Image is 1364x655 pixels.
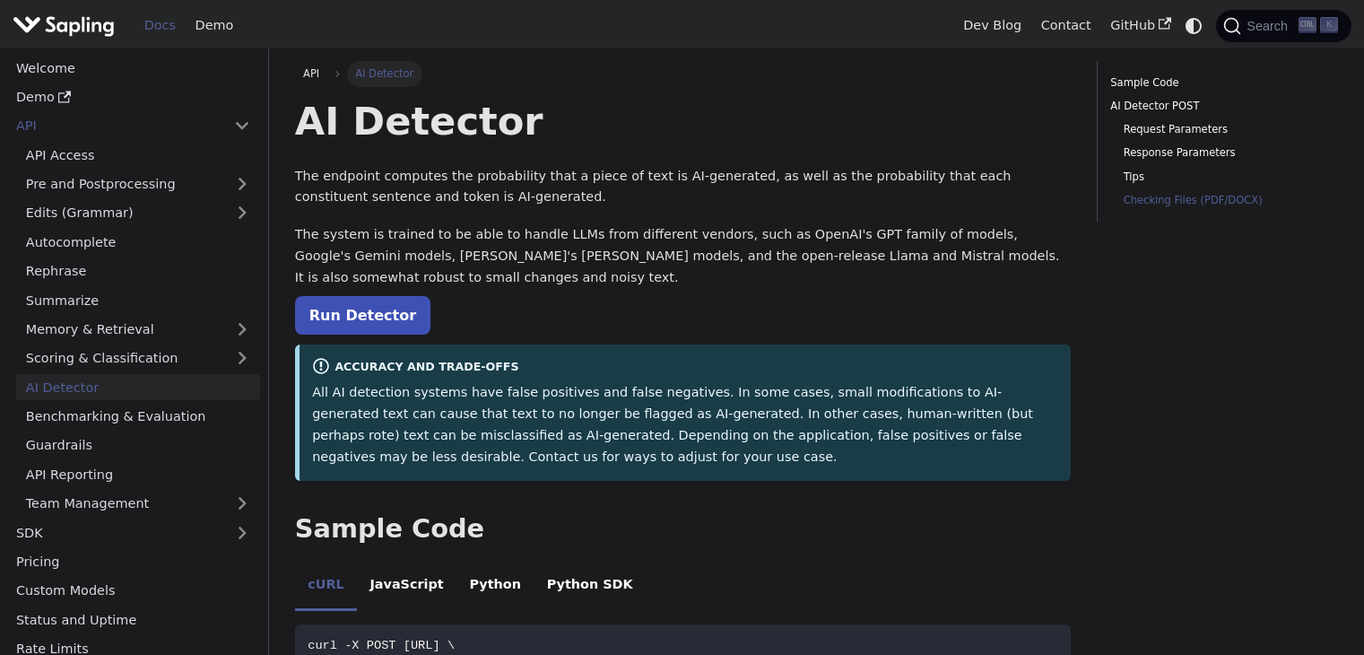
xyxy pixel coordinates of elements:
[295,61,1071,86] nav: Breadcrumbs
[1216,10,1351,42] button: Search (Ctrl+K)
[16,287,260,313] a: Summarize
[953,12,1030,39] a: Dev Blog
[16,317,260,343] a: Memory & Retrieval
[312,382,1058,467] p: All AI detection systems have false positives and false negatives. In some cases, small modificat...
[224,113,260,139] button: Collapse sidebar category 'API'
[6,607,260,633] a: Status and Uptime
[224,520,260,546] button: Expand sidebar category 'SDK'
[1124,144,1325,162] a: Response Parameters
[16,491,260,517] a: Team Management
[1110,98,1332,115] a: AI Detector POST
[1100,12,1180,39] a: GitHub
[1181,13,1207,39] button: Switch between dark and light mode (currently system mode)
[16,171,260,197] a: Pre and Postprocessing
[13,13,115,39] img: Sapling.ai
[16,258,260,284] a: Rephrase
[6,578,260,604] a: Custom Models
[13,13,121,39] a: Sapling.ai
[534,562,646,612] li: Python SDK
[6,549,260,575] a: Pricing
[1320,17,1338,33] kbd: K
[16,200,260,226] a: Edits (Grammar)
[186,12,243,39] a: Demo
[16,374,260,400] a: AI Detector
[16,142,260,168] a: API Access
[295,513,1071,546] h2: Sample Code
[295,166,1071,209] p: The endpoint computes the probability that a piece of text is AI-generated, as well as the probab...
[16,461,260,487] a: API Reporting
[308,639,455,652] span: curl -X POST [URL] \
[135,12,186,39] a: Docs
[295,562,357,612] li: cURL
[295,97,1071,145] h1: AI Detector
[16,404,260,430] a: Benchmarking & Evaluation
[456,562,534,612] li: Python
[295,61,328,86] a: API
[1031,12,1101,39] a: Contact
[303,67,319,80] span: API
[6,84,260,110] a: Demo
[312,357,1058,379] div: Accuracy and Trade-offs
[347,61,422,86] span: AI Detector
[295,224,1071,288] p: The system is trained to be able to handle LLMs from different vendors, such as OpenAI's GPT fami...
[1110,74,1332,92] a: Sample Code
[6,520,224,546] a: SDK
[1124,121,1325,138] a: Request Parameters
[6,55,260,81] a: Welcome
[16,432,260,458] a: Guardrails
[1124,169,1325,186] a: Tips
[1124,192,1325,209] a: Checking Files (PDF/DOCX)
[357,562,456,612] li: JavaScript
[295,296,430,335] a: Run Detector
[1241,19,1299,33] span: Search
[16,229,260,255] a: Autocomplete
[6,113,224,139] a: API
[16,345,260,371] a: Scoring & Classification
